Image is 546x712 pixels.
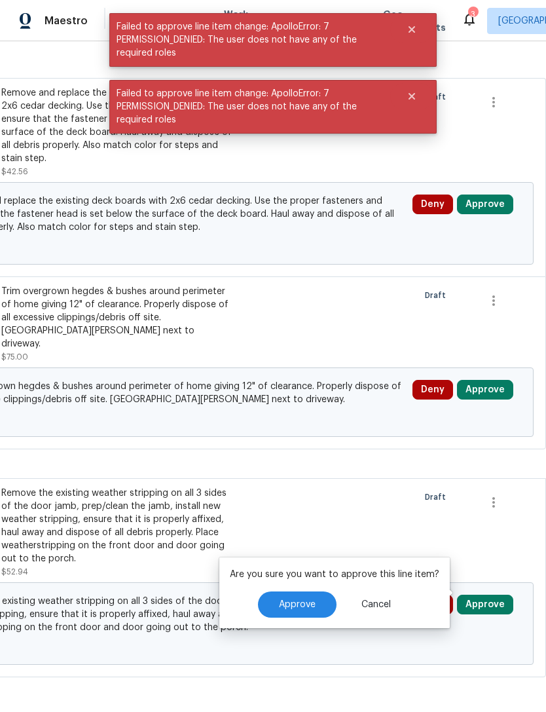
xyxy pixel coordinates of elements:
div: 3 [468,8,477,21]
button: Approve [457,380,513,400]
span: Cancel [361,600,391,610]
span: Geo Assignments [383,8,446,34]
span: Draft [425,289,451,302]
span: Approve [279,600,316,610]
span: Failed to approve line item change: ApolloError: 7 PERMISSION_DENIED: The user does not have any ... [109,13,390,67]
div: Trim overgrown hegdes & bushes around perimeter of home giving 12" of clearance. Properly dispose... [1,285,232,350]
span: Work Orders [224,8,257,34]
span: Maestro [45,14,88,28]
div: Remove the existing weather stripping on all 3 sides of the door jamb, prep/clean the jamb, insta... [1,487,232,565]
button: Cancel [340,591,412,618]
button: Deny [412,195,453,214]
div: Remove and replace the existing deck boards with 2x6 cedar decking. Use the proper fasteners and ... [1,86,232,165]
span: $75.00 [1,353,28,361]
span: Draft [425,491,451,504]
span: $42.56 [1,168,28,176]
button: Deny [412,380,453,400]
button: Approve [258,591,337,618]
span: $52.94 [1,568,28,576]
span: Draft [425,90,451,103]
button: Approve [457,595,513,614]
button: Close [390,83,433,109]
span: Failed to approve line item change: ApolloError: 7 PERMISSION_DENIED: The user does not have any ... [109,80,390,134]
p: Are you sure you want to approve this line item? [230,568,439,581]
button: Close [390,16,433,43]
button: Approve [457,195,513,214]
